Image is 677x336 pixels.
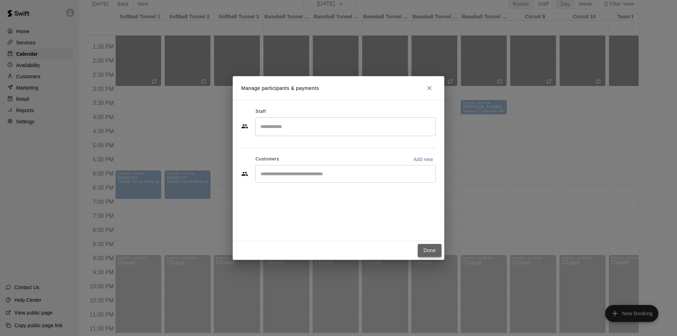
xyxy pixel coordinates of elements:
[418,244,441,257] button: Done
[423,82,436,94] button: Close
[255,117,436,136] div: Search staff
[241,123,248,130] svg: Staff
[413,156,433,163] p: Add new
[241,170,248,177] svg: Customers
[241,85,319,92] p: Manage participants & payments
[410,154,436,165] button: Add new
[255,165,436,183] div: Start typing to search customers...
[256,106,266,117] span: Staff
[256,154,279,165] span: Customers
